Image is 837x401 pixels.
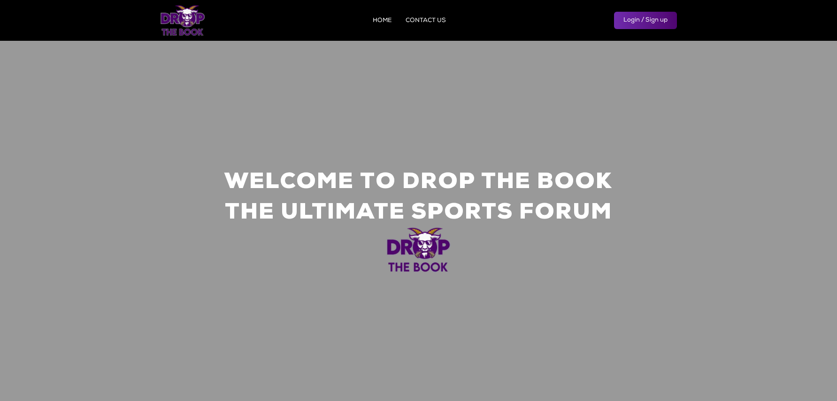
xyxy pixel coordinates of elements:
a: CONTACT US [406,18,446,24]
a: Login / Sign up [614,12,677,29]
a: HOME [373,18,392,24]
h1: Welcome to Drop the Book [224,169,613,197]
h1: The Ultimate Sports Forum [225,200,612,227]
img: logo.png [386,227,451,273]
img: logo.png [161,5,205,36]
